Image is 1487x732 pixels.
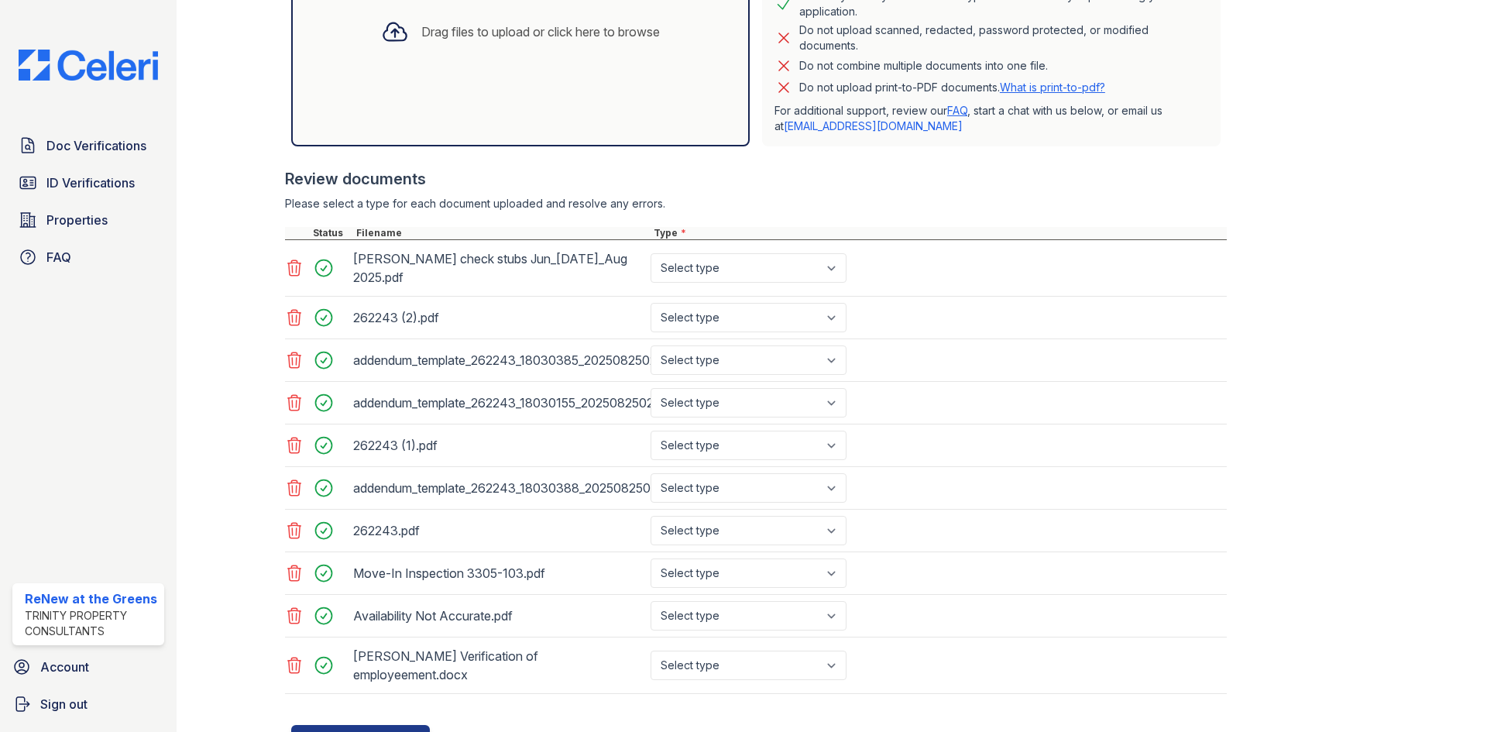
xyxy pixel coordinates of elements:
a: FAQ [947,104,967,117]
a: Sign out [6,689,170,720]
div: Do not upload scanned, redacted, password protected, or modified documents. [799,22,1208,53]
p: For additional support, review our , start a chat with us below, or email us at [774,103,1208,134]
a: Account [6,651,170,682]
div: 262243 (1).pdf [353,433,644,458]
a: Doc Verifications [12,130,164,161]
span: Doc Verifications [46,136,146,155]
a: What is print-to-pdf? [1000,81,1105,94]
div: Drag files to upload or click here to browse [421,22,660,41]
div: Move-In Inspection 3305-103.pdf [353,561,644,586]
div: [PERSON_NAME] Verification of employeement.docx [353,644,644,687]
span: Account [40,658,89,676]
img: CE_Logo_Blue-a8612792a0a2168367f1c8372b55b34899dd931a85d93a1a3d3e32e68fde9ad4.png [6,50,170,81]
a: Properties [12,204,164,235]
div: 262243 (2).pdf [353,305,644,330]
div: Availability Not Accurate.pdf [353,603,644,628]
a: FAQ [12,242,164,273]
a: ID Verifications [12,167,164,198]
p: Do not upload print-to-PDF documents. [799,80,1105,95]
div: Review documents [285,168,1227,190]
div: ReNew at the Greens [25,589,158,608]
span: FAQ [46,248,71,266]
div: [PERSON_NAME] check stubs Jun_[DATE]_Aug 2025.pdf [353,246,644,290]
span: Sign out [40,695,88,713]
div: addendum_template_262243_18030385_20250825021931_718778669.pdf [353,348,644,373]
div: Trinity Property Consultants [25,608,158,639]
div: Filename [353,227,651,239]
span: Properties [46,211,108,229]
div: Type [651,227,1227,239]
div: Please select a type for each document uploaded and resolve any errors. [285,196,1227,211]
div: addendum_template_262243_18030155_20250825021727_2134734539.pdf [353,390,644,415]
div: addendum_template_262243_18030388_20250825022110_1587694020.pdf [353,476,644,500]
a: [EMAIL_ADDRESS][DOMAIN_NAME] [784,119,963,132]
div: Status [310,227,353,239]
div: 262243.pdf [353,518,644,543]
span: ID Verifications [46,174,135,192]
div: Do not combine multiple documents into one file. [799,57,1048,75]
